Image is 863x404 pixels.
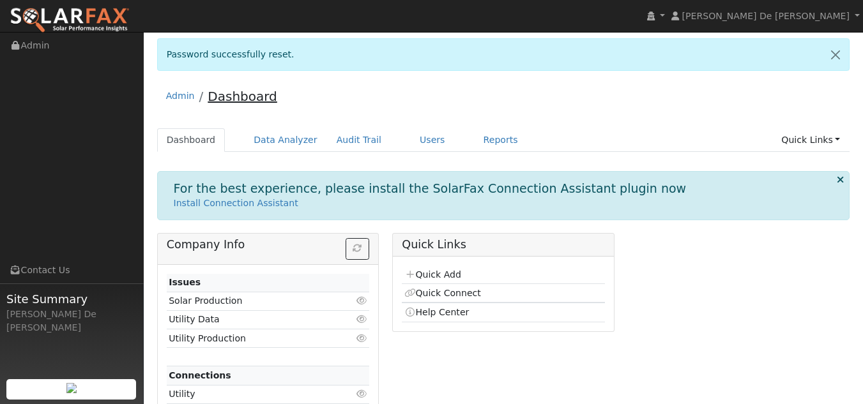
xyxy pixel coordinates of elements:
span: [PERSON_NAME] De [PERSON_NAME] [682,11,850,21]
td: Utility Production [167,329,337,348]
a: Quick Connect [404,288,481,298]
a: Data Analyzer [244,128,327,152]
i: Click to view [356,315,367,324]
i: Click to view [356,389,367,398]
a: Install Connection Assistant [174,198,298,208]
td: Solar Production [167,292,337,310]
a: Users [410,128,455,152]
img: SolarFax [10,7,130,34]
a: Quick Links [772,128,850,152]
a: Dashboard [208,89,277,104]
img: retrieve [66,383,77,393]
a: Quick Add [404,269,461,280]
a: Help Center [404,307,470,317]
strong: Issues [169,277,201,287]
a: Admin [166,91,195,101]
a: Close [822,39,849,70]
strong: Connections [169,370,231,380]
div: Password successfully reset. [157,38,850,71]
h1: For the best experience, please install the SolarFax Connection Assistant plugin now [174,181,687,196]
td: Utility [167,385,337,403]
a: Reports [474,128,528,152]
td: Utility Data [167,310,337,329]
i: Click to view [356,334,367,343]
i: Click to view [356,296,367,305]
h5: Quick Links [402,238,604,251]
a: Dashboard [157,128,225,152]
div: [PERSON_NAME] De [PERSON_NAME] [6,308,137,334]
a: Audit Trail [327,128,391,152]
span: Site Summary [6,290,137,308]
h5: Company Info [167,238,369,251]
